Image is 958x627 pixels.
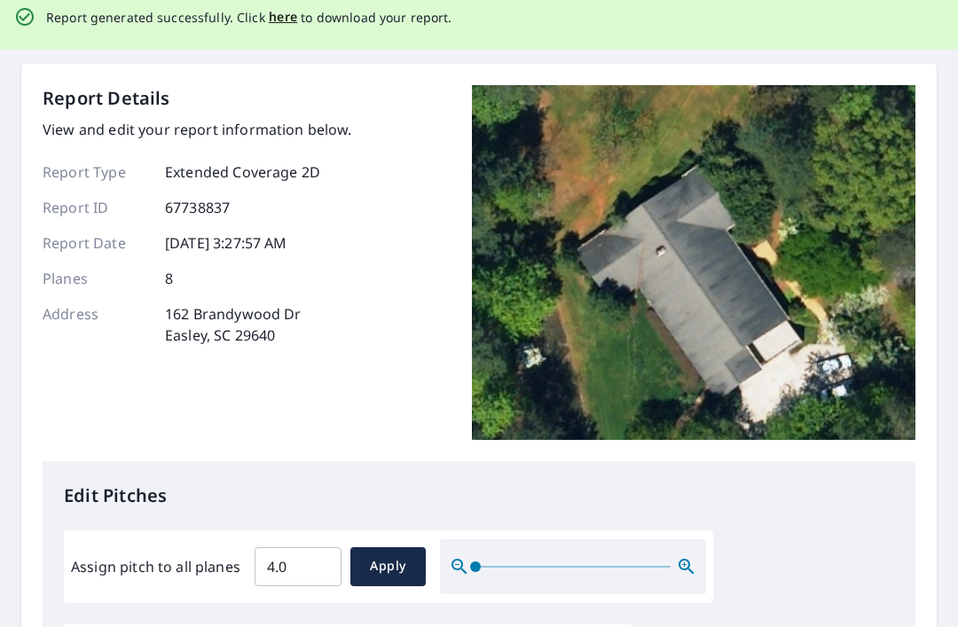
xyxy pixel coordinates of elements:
[43,119,352,140] p: View and edit your report information below.
[350,547,426,586] button: Apply
[165,232,287,254] p: [DATE] 3:27:57 AM
[43,232,149,254] p: Report Date
[43,197,149,218] p: Report ID
[472,85,915,440] img: Top image
[165,197,230,218] p: 67738837
[165,303,302,346] p: 162 Brandywood Dr Easley, SC 29640
[43,161,149,183] p: Report Type
[43,85,170,112] p: Report Details
[46,6,452,28] p: Report generated successfully. Click to download your report.
[165,268,173,289] p: 8
[365,555,412,577] span: Apply
[71,556,240,577] label: Assign pitch to all planes
[43,268,149,289] p: Planes
[269,6,298,28] button: here
[255,542,342,592] input: 00.0
[64,482,894,509] p: Edit Pitches
[43,303,149,346] p: Address
[165,161,320,183] p: Extended Coverage 2D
